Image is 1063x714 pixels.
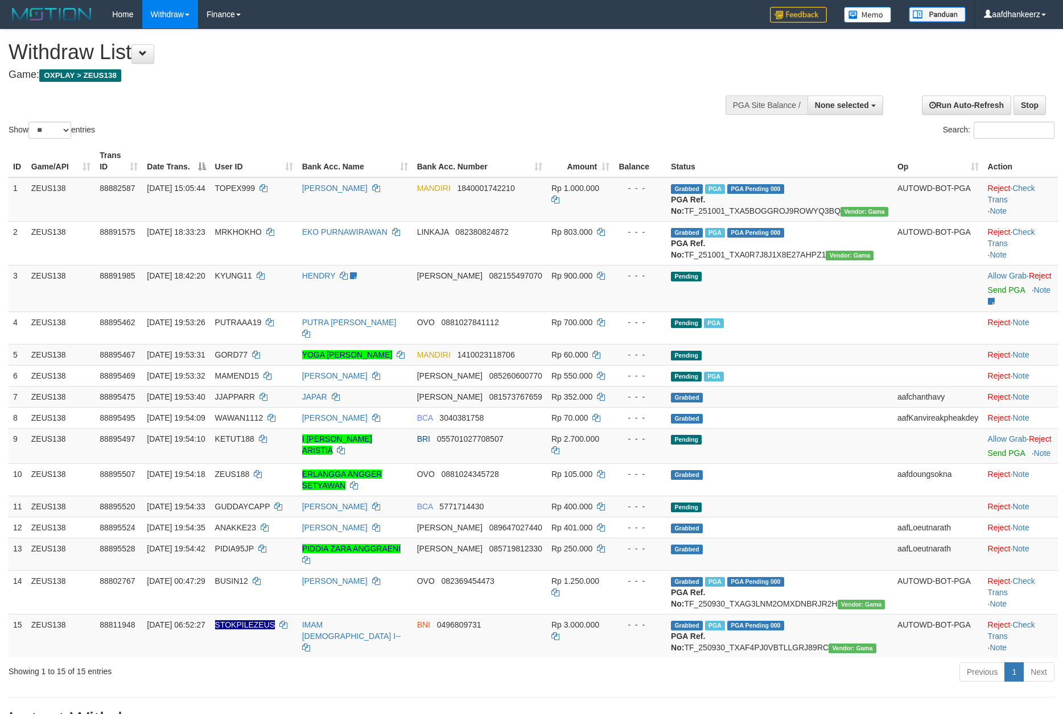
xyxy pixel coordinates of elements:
[100,434,135,443] span: 88895497
[1034,449,1051,458] a: Note
[671,318,702,328] span: Pending
[417,502,433,511] span: BCA
[1012,350,1029,359] a: Note
[988,271,1029,280] span: ·
[27,145,95,177] th: Game/API: activate to sort column ascending
[619,317,662,328] div: - - -
[726,96,807,115] div: PGA Site Balance /
[666,177,893,222] td: TF_251001_TXA5BOGGROJ9ROWYQ3BQ
[9,6,95,23] img: MOTION_logo.png
[147,434,205,443] span: [DATE] 19:54:10
[417,392,483,401] span: [PERSON_NAME]
[302,576,368,586] a: [PERSON_NAME]
[302,434,372,455] a: I [PERSON_NAME] ARISTIA
[807,96,883,115] button: None selected
[100,184,135,193] span: 88882587
[215,392,256,401] span: JJAPPARR
[302,544,401,553] a: PIDDIA ZARA ANGGRAENI
[302,318,397,327] a: PUTRA [PERSON_NAME]
[147,271,205,280] span: [DATE] 18:42:20
[9,41,697,64] h1: Withdraw List
[302,470,382,490] a: ERLANGGA ANGGER SETYAWAN
[983,145,1058,177] th: Action
[441,318,498,327] span: Copy 0881027841112 to clipboard
[671,228,703,238] span: Grabbed
[9,386,27,407] td: 7
[9,517,27,538] td: 12
[9,661,434,677] div: Showing 1 to 15 of 15 entries
[840,207,888,217] span: Vendor URL: https://trx31.1velocity.biz
[417,576,435,586] span: OVO
[39,69,121,82] span: OXPLAY > ZEUS138
[302,227,388,236] a: EKO PURNAWIRAWAN
[9,407,27,428] td: 8
[815,101,869,110] span: None selected
[671,414,703,424] span: Grabbed
[417,434,430,443] span: BRI
[619,433,662,445] div: - - -
[27,344,95,365] td: ZEUS138
[215,470,250,479] span: ZEUS188
[302,371,368,380] a: [PERSON_NAME]
[983,496,1058,517] td: ·
[1012,502,1029,511] a: Note
[826,251,874,260] span: Vendor URL: https://trx31.1velocity.biz
[983,365,1058,386] td: ·
[100,413,135,422] span: 88895495
[671,621,703,630] span: Grabbed
[844,7,892,23] img: Button%20Memo.svg
[100,544,135,553] span: 88895528
[551,318,592,327] span: Rp 700.000
[215,523,256,532] span: ANAKKE23
[489,371,542,380] span: Copy 085260600770 to clipboard
[727,228,784,238] span: PGA Pending
[100,392,135,401] span: 88895475
[215,271,252,280] span: KYUNG11
[142,145,210,177] th: Date Trans.: activate to sort column descending
[551,470,592,479] span: Rp 105.000
[95,145,142,177] th: Trans ID: activate to sort column ascending
[988,271,1027,280] a: Allow Grab
[671,545,703,554] span: Grabbed
[671,184,703,194] span: Grabbed
[9,344,27,365] td: 5
[27,496,95,517] td: ZEUS138
[893,221,983,265] td: AUTOWD-BOT-PGA
[100,271,135,280] span: 88891985
[988,184,1011,193] a: Reject
[27,265,95,312] td: ZEUS138
[302,350,393,359] a: YOGA [PERSON_NAME]
[671,524,703,533] span: Grabbed
[215,544,254,553] span: PIDIA95JP
[551,350,588,359] span: Rp 60.000
[100,523,135,532] span: 88895524
[988,392,1011,401] a: Reject
[988,470,1011,479] a: Reject
[147,470,205,479] span: [DATE] 19:54:18
[671,393,703,402] span: Grabbed
[147,184,205,193] span: [DATE] 15:05:44
[100,371,135,380] span: 88895469
[988,285,1025,294] a: Send PGA
[909,7,966,22] img: panduan.png
[988,502,1011,511] a: Reject
[619,575,662,587] div: - - -
[614,145,666,177] th: Balance
[437,434,504,443] span: Copy 055701027708507 to clipboard
[417,184,451,193] span: MANDIRI
[619,522,662,533] div: - - -
[1012,523,1029,532] a: Note
[983,344,1058,365] td: ·
[893,407,983,428] td: aafKanvireakpheakdey
[147,502,205,511] span: [DATE] 19:54:33
[417,227,449,236] span: LINKAJA
[215,184,256,193] span: TOPEX999
[439,413,484,422] span: Copy 3040381758 to clipboard
[551,502,592,511] span: Rp 400.000
[147,576,205,586] span: [DATE] 00:47:29
[9,463,27,496] td: 10
[215,413,263,422] span: WAWAN1112
[671,372,702,381] span: Pending
[147,392,205,401] span: [DATE] 19:53:40
[619,391,662,402] div: - - -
